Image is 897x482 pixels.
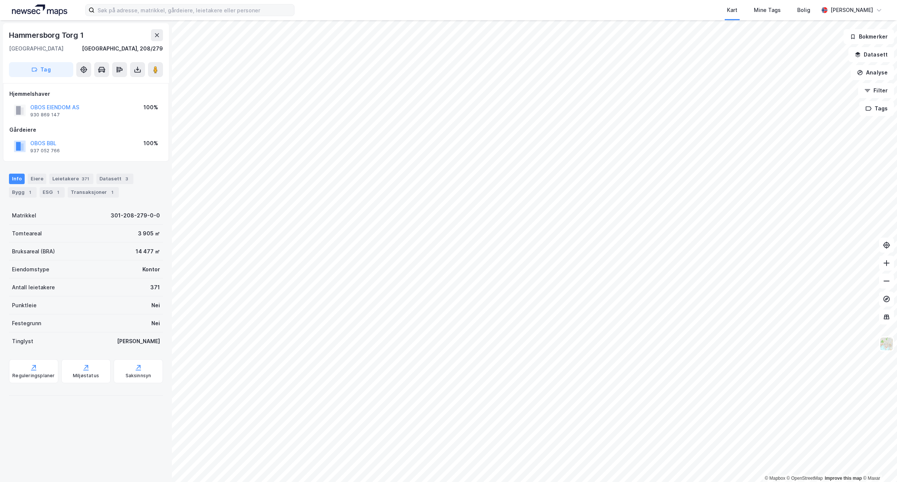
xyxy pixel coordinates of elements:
img: logo.a4113a55bc3d86da70a041830d287a7e.svg [12,4,67,16]
div: 100% [144,103,158,112]
div: 937 052 766 [30,148,60,154]
img: Z [879,337,894,351]
div: 14 477 ㎡ [136,247,160,256]
div: 1 [26,189,34,196]
div: Punktleie [12,301,37,310]
div: 1 [108,189,116,196]
a: Mapbox [765,476,785,481]
div: 100% [144,139,158,148]
div: Datasett [96,174,133,184]
button: Tags [859,101,894,116]
div: Kontrollprogram for chat [860,446,897,482]
button: Datasett [848,47,894,62]
div: Kontor [142,265,160,274]
div: ESG [40,187,65,198]
div: Bygg [9,187,37,198]
div: Eiendomstype [12,265,49,274]
div: Matrikkel [12,211,36,220]
div: Bruksareal (BRA) [12,247,55,256]
div: 930 869 147 [30,112,60,118]
div: Reguleringsplaner [12,373,55,379]
div: [PERSON_NAME] [830,6,873,15]
div: 3 [123,175,130,183]
div: Transaksjoner [68,187,119,198]
div: 1 [54,189,62,196]
div: [PERSON_NAME] [117,337,160,346]
a: OpenStreetMap [787,476,823,481]
div: Nei [151,301,160,310]
div: Festegrunn [12,319,41,328]
div: Mine Tags [754,6,781,15]
button: Tag [9,62,73,77]
a: Improve this map [825,476,862,481]
div: Bolig [797,6,810,15]
div: Info [9,174,25,184]
div: 301-208-279-0-0 [111,211,160,220]
div: Eiere [28,174,46,184]
button: Filter [858,83,894,98]
div: Tomteareal [12,229,42,238]
div: Antall leietakere [12,283,55,292]
div: Hammersborg Torg 1 [9,29,85,41]
button: Analyse [851,65,894,80]
div: [GEOGRAPHIC_DATA] [9,44,64,53]
div: Kart [727,6,737,15]
div: Miljøstatus [73,373,99,379]
div: Hjemmelshaver [9,89,163,98]
button: Bokmerker [844,29,894,44]
div: Tinglyst [12,337,33,346]
div: Saksinnsyn [126,373,151,379]
div: [GEOGRAPHIC_DATA], 208/279 [82,44,163,53]
div: Nei [151,319,160,328]
div: 371 [150,283,160,292]
input: Søk på adresse, matrikkel, gårdeiere, leietakere eller personer [95,4,294,16]
div: Leietakere [49,174,93,184]
div: 3 905 ㎡ [138,229,160,238]
div: 371 [80,175,90,183]
iframe: Chat Widget [860,446,897,482]
div: Gårdeiere [9,125,163,134]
